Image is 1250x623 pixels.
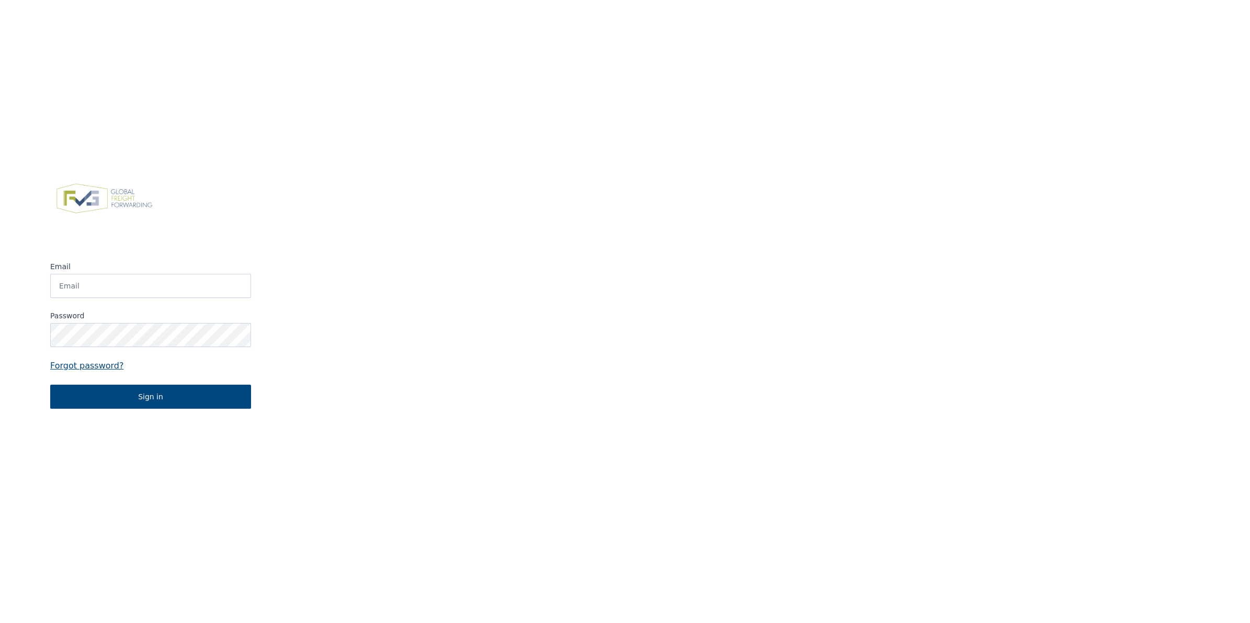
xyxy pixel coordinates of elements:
input: Email [50,274,251,298]
label: Password [50,310,251,321]
button: Sign in [50,385,251,409]
img: FVG - Global freight forwarding [50,178,158,220]
label: Email [50,261,251,272]
a: Forgot password? [50,360,251,372]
